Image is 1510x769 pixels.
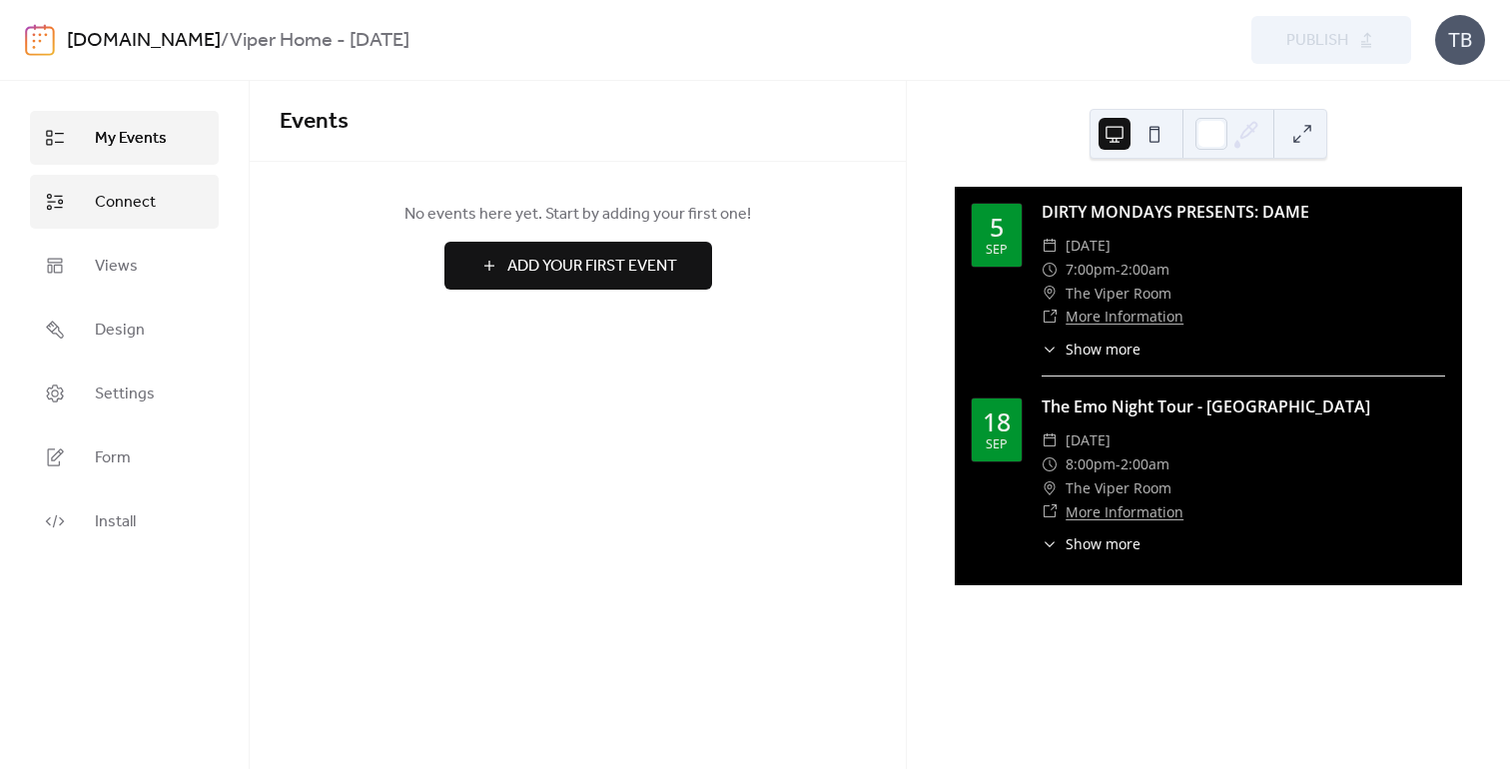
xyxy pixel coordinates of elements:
[95,446,131,470] span: Form
[1066,282,1171,306] span: The Viper Room
[67,22,221,60] a: [DOMAIN_NAME]
[1066,502,1183,521] a: More Information
[1066,533,1140,554] span: Show more
[25,24,55,56] img: logo
[280,242,876,290] a: Add Your First Event
[1042,452,1058,476] div: ​
[1066,428,1111,452] span: [DATE]
[1042,476,1058,500] div: ​
[1435,15,1485,65] div: TB
[990,215,1004,240] div: 5
[95,510,136,534] span: Install
[1116,452,1121,476] span: -
[30,111,219,165] a: My Events
[1042,258,1058,282] div: ​
[1042,395,1370,417] a: The Emo Night Tour - [GEOGRAPHIC_DATA]
[95,319,145,343] span: Design
[1121,452,1169,476] span: 2:00am
[986,438,1008,451] div: Sep
[221,22,230,60] b: /
[1066,339,1140,360] span: Show more
[1121,258,1169,282] span: 2:00am
[507,255,677,279] span: Add Your First Event
[1066,258,1116,282] span: 7:00pm
[1066,307,1183,326] a: More Information
[1116,258,1121,282] span: -
[986,244,1008,257] div: Sep
[1042,339,1140,360] button: ​Show more
[1042,533,1140,554] button: ​Show more
[95,255,138,279] span: Views
[280,203,876,227] span: No events here yet. Start by adding your first one!
[1042,339,1058,360] div: ​
[983,409,1011,434] div: 18
[1066,476,1171,500] span: The Viper Room
[230,22,409,60] b: Viper Home - [DATE]
[30,239,219,293] a: Views
[1042,234,1058,258] div: ​
[1042,305,1058,329] div: ​
[1042,201,1309,223] a: DIRTY MONDAYS PRESENTS: DAME
[444,242,712,290] button: Add Your First Event
[1066,452,1116,476] span: 8:00pm
[1042,500,1058,524] div: ​
[30,430,219,484] a: Form
[30,175,219,229] a: Connect
[1042,428,1058,452] div: ​
[95,383,155,406] span: Settings
[95,127,167,151] span: My Events
[30,303,219,357] a: Design
[30,494,219,548] a: Install
[30,367,219,420] a: Settings
[1066,234,1111,258] span: [DATE]
[95,191,156,215] span: Connect
[1042,533,1058,554] div: ​
[1042,282,1058,306] div: ​
[280,100,349,144] span: Events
